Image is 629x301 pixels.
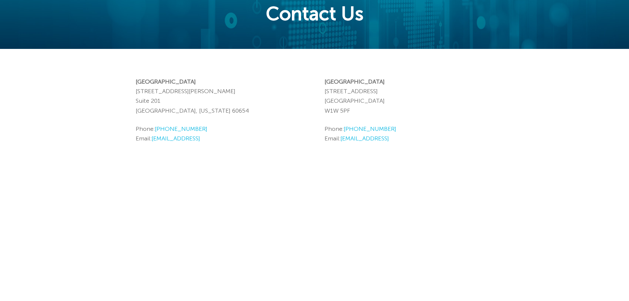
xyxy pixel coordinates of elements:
[266,2,364,25] span: Contact Us
[136,124,305,144] p: Phone: Email:
[136,77,305,116] p: [STREET_ADDRESS][PERSON_NAME] Suite 201 [GEOGRAPHIC_DATA], [US_STATE] 60654
[340,135,389,142] a: [EMAIL_ADDRESS]
[136,78,196,85] strong: [GEOGRAPHIC_DATA]
[155,125,207,132] a: [PHONE_NUMBER]
[325,78,385,85] strong: [GEOGRAPHIC_DATA]
[344,125,396,132] a: [PHONE_NUMBER]
[152,135,200,142] a: [EMAIL_ADDRESS]
[325,77,494,116] p: [STREET_ADDRESS] [GEOGRAPHIC_DATA] W1W 5PF
[325,124,494,144] p: Phone: Email:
